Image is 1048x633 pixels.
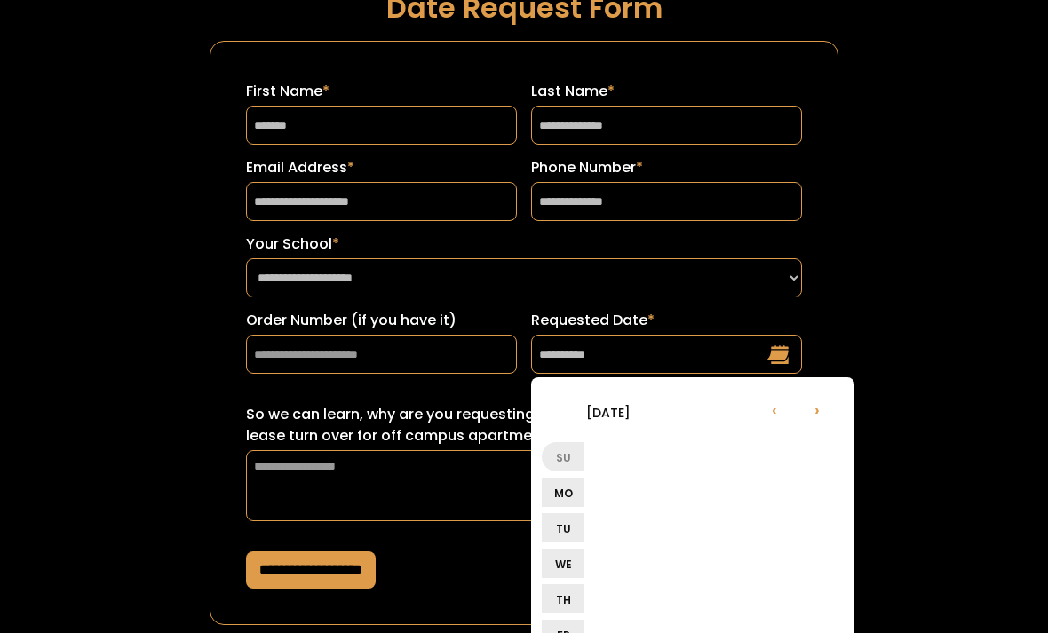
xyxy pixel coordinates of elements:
[753,388,796,431] li: ‹
[542,442,584,471] li: Su
[246,157,517,178] label: Email Address
[542,513,584,542] li: Tu
[796,388,838,431] li: ›
[246,310,517,331] label: Order Number (if you have it)
[542,584,584,613] li: Th
[246,404,802,447] label: So we can learn, why are you requesting this date? (ex: sorority recruitment, lease turn over for...
[210,41,838,625] form: Request a Date Form
[531,157,802,178] label: Phone Number
[246,81,517,102] label: First Name
[542,391,675,433] li: [DATE]
[542,549,584,578] li: We
[246,233,802,255] label: Your School
[531,310,802,331] label: Requested Date
[531,81,802,102] label: Last Name
[542,478,584,507] li: Mo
